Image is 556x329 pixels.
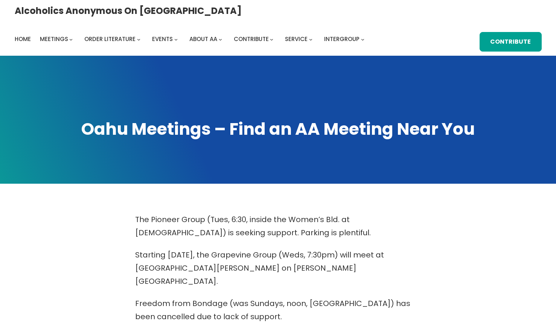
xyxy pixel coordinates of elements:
span: Service [285,35,308,43]
p: Starting [DATE], the Grapevine Group (Weds, 7:30pm) will meet at [GEOGRAPHIC_DATA][PERSON_NAME] o... [135,248,421,288]
a: Alcoholics Anonymous on [GEOGRAPHIC_DATA] [15,3,242,19]
a: Intergroup [324,34,359,44]
button: About AA submenu [219,37,222,41]
p: Freedom from Bondage (was Sundays, noon, [GEOGRAPHIC_DATA]) has been cancelled due to lack of sup... [135,297,421,323]
span: Contribute [234,35,269,43]
button: Contribute submenu [270,37,273,41]
span: About AA [189,35,217,43]
a: Contribute [480,32,542,52]
button: Service submenu [309,37,312,41]
a: Events [152,34,173,44]
button: Intergroup submenu [361,37,364,41]
button: Meetings submenu [69,37,73,41]
a: Service [285,34,308,44]
nav: Intergroup [15,34,367,44]
span: Meetings [40,35,68,43]
button: Order Literature submenu [137,37,140,41]
a: Contribute [234,34,269,44]
span: Intergroup [324,35,359,43]
p: The Pioneer Group (Tues, 6:30, inside the Women’s Bld. at [DEMOGRAPHIC_DATA]) is seeking support.... [135,213,421,239]
a: About AA [189,34,217,44]
span: Events [152,35,173,43]
h1: Oahu Meetings – Find an AA Meeting Near You [15,118,542,140]
span: Home [15,35,31,43]
a: Meetings [40,34,68,44]
span: Order Literature [84,35,136,43]
a: Home [15,34,31,44]
button: Events submenu [174,37,178,41]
